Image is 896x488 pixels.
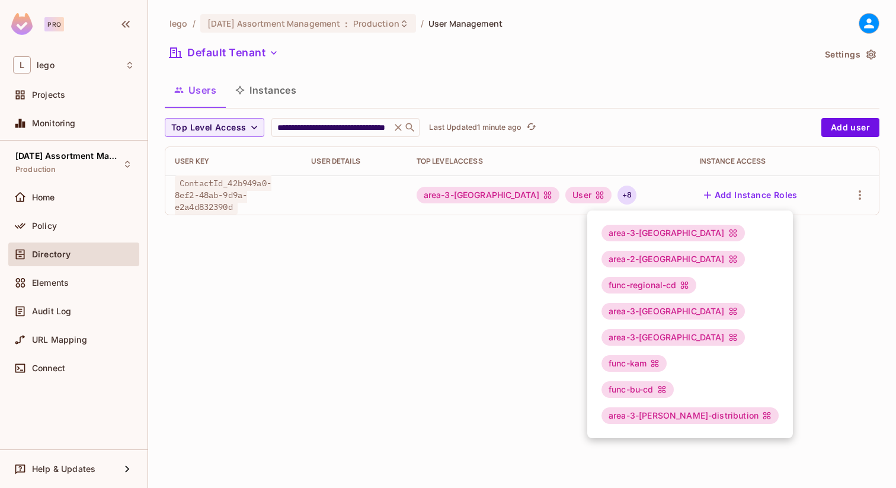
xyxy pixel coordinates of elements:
[601,277,696,294] div: func-regional-cd
[601,381,674,398] div: func-bu-cd
[601,251,745,267] div: area-2-[GEOGRAPHIC_DATA]
[601,225,745,241] div: area-3-[GEOGRAPHIC_DATA]
[601,303,745,320] div: area-3-[GEOGRAPHIC_DATA]
[601,355,667,372] div: func-kam
[601,329,745,346] div: area-3-[GEOGRAPHIC_DATA]
[601,407,779,424] div: area-3-[PERSON_NAME]-distribution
